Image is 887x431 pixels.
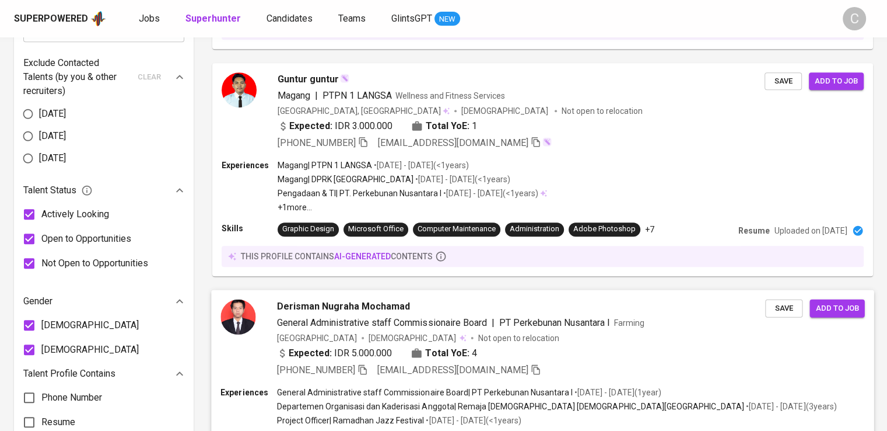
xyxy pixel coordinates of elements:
[613,318,644,327] span: Farming
[391,13,432,24] span: GlintsGPT
[41,318,139,332] span: [DEMOGRAPHIC_DATA]
[41,207,109,221] span: Actively Looking
[139,13,160,24] span: Jobs
[765,299,802,317] button: Save
[278,90,310,101] span: Magang
[277,401,744,412] p: Departemen Organisasi dan Kaderisasi Anggota | Remaja [DEMOGRAPHIC_DATA] [DEMOGRAPHIC_DATA][GEOGR...
[499,317,611,328] span: PT Perkebunan Nusantara I
[391,12,460,26] a: GlintsGPT NEW
[23,56,131,98] p: Exclude Contacted Talents (by you & other recruiters)
[744,401,836,412] p: • [DATE] - [DATE] ( 3 years )
[434,13,460,25] span: NEW
[212,63,873,276] a: Guntur gunturMagang|PTPN 1 LANGSAWellness and Fitness Services[GEOGRAPHIC_DATA], [GEOGRAPHIC_DATA...
[774,225,847,237] p: Uploaded on [DATE]
[395,91,505,100] span: Wellness and Fitness Services
[277,364,355,376] span: [PHONE_NUMBER]
[23,179,184,202] div: Talent Status
[472,119,477,133] span: 1
[39,151,66,165] span: [DATE]
[510,224,559,235] div: Administration
[815,301,858,315] span: Add to job
[815,75,858,88] span: Add to job
[377,364,528,376] span: [EMAIL_ADDRESS][DOMAIN_NAME]
[278,173,413,185] p: Magang | DPRK [GEOGRAPHIC_DATA]
[23,56,184,98] div: Exclude Contacted Talents (by you & other recruiters)clear
[139,12,162,26] a: Jobs
[289,119,332,133] b: Expected:
[413,173,510,185] p: • [DATE] - [DATE] ( <1 years )
[39,129,66,143] span: [DATE]
[267,12,315,26] a: Candidates
[809,299,864,317] button: Add to job
[340,74,349,83] img: magic_wand.svg
[222,72,257,107] img: 4d66840679af912cb2f87ee0b5aef149.jpg
[41,232,131,246] span: Open to Opportunities
[278,201,547,213] p: +1 more ...
[222,223,278,234] p: Skills
[338,12,368,26] a: Teams
[425,346,469,360] b: Total YoE:
[573,387,661,398] p: • [DATE] - [DATE] ( 1 year )
[843,7,866,30] div: C
[418,224,496,235] div: Computer Maintenance
[278,72,339,86] span: Guntur guntur
[277,346,392,360] div: IDR 5.000.000
[289,346,332,360] b: Expected:
[14,12,88,26] div: Superpowered
[738,225,770,237] p: Resume
[185,12,243,26] a: Superhunter
[562,105,643,117] p: Not open to relocation
[322,90,392,101] span: PTPN 1 LANGSA
[241,251,433,262] p: this profile contains contents
[90,10,106,27] img: app logo
[765,72,802,91] button: Save
[220,299,255,334] img: 144db0a22f558223dd32468bbbfc75e2.jpg
[809,72,864,91] button: Add to job
[770,75,796,88] span: Save
[348,224,404,235] div: Microsoft Office
[23,294,52,308] p: Gender
[478,332,559,344] p: Not open to relocation
[315,89,318,103] span: |
[426,119,469,133] b: Total YoE:
[338,13,366,24] span: Teams
[771,301,797,315] span: Save
[378,137,528,148] span: [EMAIL_ADDRESS][DOMAIN_NAME]
[23,290,184,313] div: Gender
[334,252,391,261] span: AI-generated
[461,105,550,117] span: [DEMOGRAPHIC_DATA]
[372,159,469,171] p: • [DATE] - [DATE] ( <1 years )
[23,362,184,385] div: Talent Profile Contains
[14,10,106,27] a: Superpoweredapp logo
[573,224,636,235] div: Adobe Photoshop
[278,159,372,171] p: Magang | PTPN 1 LANGSA
[23,183,93,197] span: Talent Status
[222,159,278,171] p: Experiences
[424,415,521,426] p: • [DATE] - [DATE] ( <1 years )
[267,13,313,24] span: Candidates
[369,332,457,344] span: [DEMOGRAPHIC_DATA]
[277,387,573,398] p: General Administrative staff Commissionaire Board | PT Perkebunan Nusantara I
[277,415,425,426] p: Project Officer | Ramadhan Jazz Festival
[185,13,241,24] b: Superhunter
[277,299,411,313] span: Derisman Nugraha Mochamad
[277,317,487,328] span: General Administrative staff Commissionaire Board
[39,107,66,121] span: [DATE]
[41,256,148,270] span: Not Open to Opportunities
[441,187,538,199] p: • [DATE] - [DATE] ( <1 years )
[542,137,552,147] img: magic_wand.svg
[282,224,334,235] div: Graphic Design
[472,346,477,360] span: 4
[23,367,115,381] p: Talent Profile Contains
[645,224,654,235] p: +7
[278,119,392,133] div: IDR 3.000.000
[277,332,357,344] div: [GEOGRAPHIC_DATA]
[220,387,276,398] p: Experiences
[41,415,75,429] span: Resume
[278,137,356,148] span: [PHONE_NUMBER]
[492,315,495,329] span: |
[278,187,441,199] p: Pengadaan & TI | PT. Perkebunan Nusantara I
[41,343,139,357] span: [DEMOGRAPHIC_DATA]
[278,105,450,117] div: [GEOGRAPHIC_DATA], [GEOGRAPHIC_DATA]
[41,391,102,405] span: Phone Number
